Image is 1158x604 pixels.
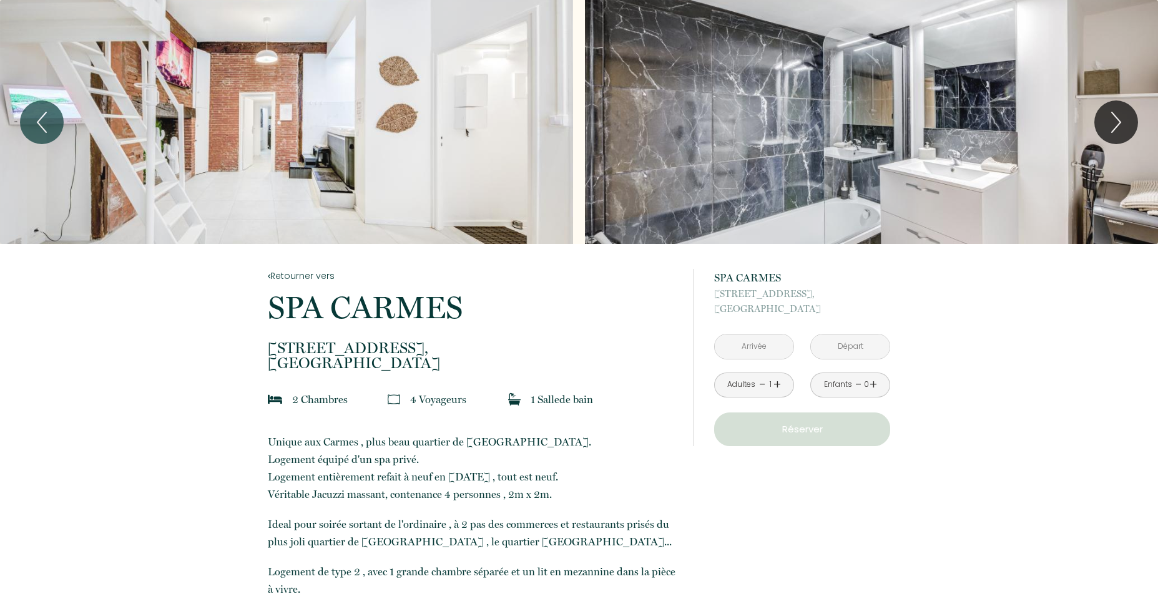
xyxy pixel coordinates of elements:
[715,334,793,359] input: Arrivée
[1094,100,1138,144] button: Next
[268,341,677,356] span: [STREET_ADDRESS],
[719,422,886,437] p: Réserver
[343,393,348,406] span: s
[268,563,677,598] p: Logement de type 2 , avec 1 grande chambre séparée et un lit en mezannine dans la pièce à vivre.
[727,379,755,391] div: Adultes
[388,393,400,406] img: guests
[268,269,677,283] a: Retourner vers
[824,379,852,391] div: Enfants
[773,375,781,394] a: +
[268,515,677,550] p: Ideal pour soirée sortant de l'ordinaire , à 2 pas des commerces et restaurants prisés du plus jo...
[767,379,773,391] div: 1
[811,334,890,359] input: Départ
[462,393,466,406] span: s
[531,391,593,408] p: 1 Salle de bain
[20,100,64,144] button: Previous
[268,433,677,503] p: Unique aux Carmes , plus beau quartier de [GEOGRAPHIC_DATA]. Logement équipé d'un spa privé. Loge...
[268,341,677,371] p: [GEOGRAPHIC_DATA]
[759,375,766,394] a: -
[714,412,890,446] button: Réserver
[855,375,862,394] a: -
[863,379,870,391] div: 0
[870,375,877,394] a: +
[292,391,348,408] p: 2 Chambre
[714,286,890,316] p: [GEOGRAPHIC_DATA]
[410,391,466,408] p: 4 Voyageur
[714,269,890,286] p: SPA CARMES
[268,292,677,323] p: SPA CARMES
[714,286,890,301] span: [STREET_ADDRESS],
